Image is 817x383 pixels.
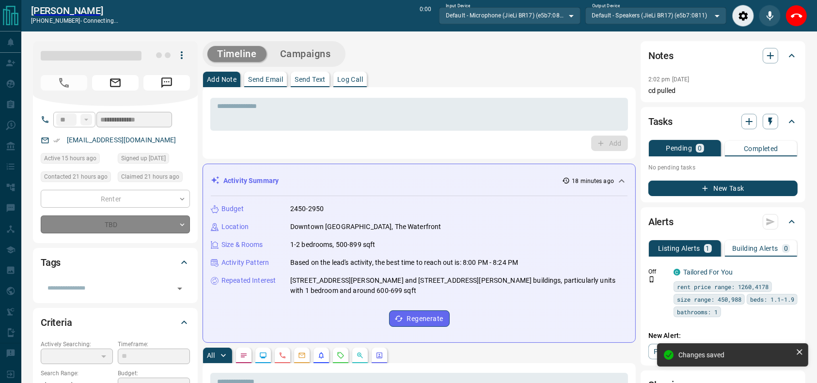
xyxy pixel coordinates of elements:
a: [PERSON_NAME] [31,5,118,16]
p: 0 [698,145,702,152]
div: Wed Aug 13 2025 [118,171,190,185]
span: beds: 1.1-1.9 [750,294,794,304]
div: Changes saved [678,351,792,359]
svg: Push Notification Only [648,276,655,283]
p: Actively Searching: [41,340,113,349]
div: Audio Settings [732,5,754,27]
div: condos.ca [674,269,680,276]
span: size range: 450,988 [677,294,741,304]
p: Pending [666,145,692,152]
p: 1-2 bedrooms, 500-899 sqft [290,240,375,250]
svg: Notes [240,352,248,359]
p: Send Email [248,76,283,83]
a: [EMAIL_ADDRESS][DOMAIN_NAME] [67,136,176,144]
p: Building Alerts [732,245,778,252]
p: New Alert: [648,331,798,341]
label: Input Device [446,3,471,9]
p: Off [648,267,668,276]
label: Output Device [592,3,620,9]
svg: Requests [337,352,345,359]
span: bathrooms: 1 [677,307,718,317]
svg: Calls [279,352,286,359]
div: Default - Microphone (JieLi BR17) (e5b7:0811) [439,7,580,24]
svg: Lead Browsing Activity [259,352,267,359]
p: Location [221,222,249,232]
a: Property [648,344,698,359]
p: Log Call [337,76,363,83]
p: No pending tasks [648,160,798,175]
p: [PHONE_NUMBER] - [31,16,118,25]
div: Wed Aug 13 2025 [41,153,113,167]
p: [STREET_ADDRESS][PERSON_NAME] and [STREET_ADDRESS][PERSON_NAME] buildings, particularly units wit... [290,276,628,296]
p: 2450-2950 [290,204,324,214]
p: Repeated Interest [221,276,276,286]
button: Campaigns [270,46,341,62]
span: Active 15 hours ago [44,153,96,163]
p: Timeframe: [118,340,190,349]
p: Activity Pattern [221,258,269,268]
div: Alerts [648,210,798,233]
p: 18 minutes ago [572,177,614,185]
p: 0 [784,245,788,252]
span: Contacted 21 hours ago [44,172,108,182]
div: Notes [648,44,798,67]
p: Send Text [295,76,326,83]
div: Criteria [41,311,190,334]
div: Default - Speakers (JieLi BR17) (e5b7:0811) [585,7,726,24]
p: Downtown [GEOGRAPHIC_DATA], The Waterfront [290,222,441,232]
div: Wed Aug 13 2025 [41,171,113,185]
p: All [207,352,215,359]
h2: Criteria [41,315,72,330]
svg: Email Verified [53,137,60,144]
div: Activity Summary18 minutes ago [211,172,628,190]
h2: Tasks [648,114,673,129]
button: Timeline [207,46,267,62]
div: Tue Aug 05 2025 [118,153,190,167]
span: Claimed 21 hours ago [121,172,179,182]
div: Renter [41,190,190,208]
p: Budget [221,204,244,214]
span: connecting... [83,17,118,24]
svg: Opportunities [356,352,364,359]
h2: Alerts [648,214,674,230]
svg: Listing Alerts [317,352,325,359]
p: Budget: [118,369,190,378]
h2: Tags [41,255,61,270]
svg: Agent Actions [376,352,383,359]
div: End Call [786,5,807,27]
span: Call [41,75,87,91]
p: Add Note [207,76,236,83]
p: 2:02 pm [DATE] [648,76,690,83]
p: Completed [744,145,778,152]
button: Regenerate [389,310,450,327]
svg: Emails [298,352,306,359]
p: cd pulled [648,86,798,96]
span: Message [143,75,190,91]
p: Search Range: [41,369,113,378]
div: Tags [41,251,190,274]
a: Tailored For You [683,268,733,276]
button: Open [173,282,187,295]
div: Tasks [648,110,798,133]
span: rent price range: 1260,4178 [677,282,769,291]
p: Size & Rooms [221,240,263,250]
p: 1 [706,245,710,252]
div: TBD [41,215,190,233]
p: Based on the lead's activity, the best time to reach out is: 8:00 PM - 8:24 PM [290,258,518,268]
p: Activity Summary [223,176,279,186]
p: Listing Alerts [658,245,700,252]
h2: Notes [648,48,674,63]
span: Email [92,75,139,91]
p: 0:00 [420,5,431,27]
button: New Task [648,181,798,196]
span: Signed up [DATE] [121,153,166,163]
div: Mute [759,5,781,27]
